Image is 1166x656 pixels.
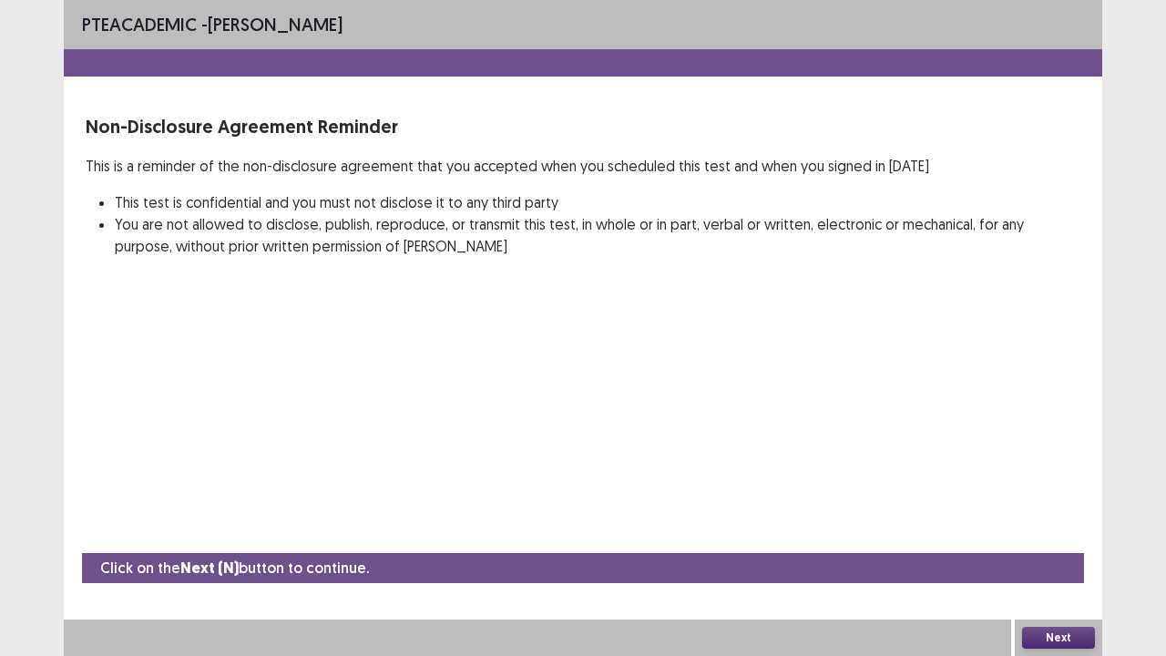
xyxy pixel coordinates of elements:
[115,191,1080,213] li: This test is confidential and you must not disclose it to any third party
[180,559,239,578] strong: Next (N)
[82,11,343,38] p: - [PERSON_NAME]
[1022,627,1095,649] button: Next
[100,557,369,579] p: Click on the button to continue.
[86,155,1080,177] p: This is a reminder of the non-disclosure agreement that you accepted when you scheduled this test...
[82,13,197,36] span: PTE academic
[86,113,1080,140] p: Non-Disclosure Agreement Reminder
[115,213,1080,257] li: You are not allowed to disclose, publish, reproduce, or transmit this test, in whole or in part, ...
